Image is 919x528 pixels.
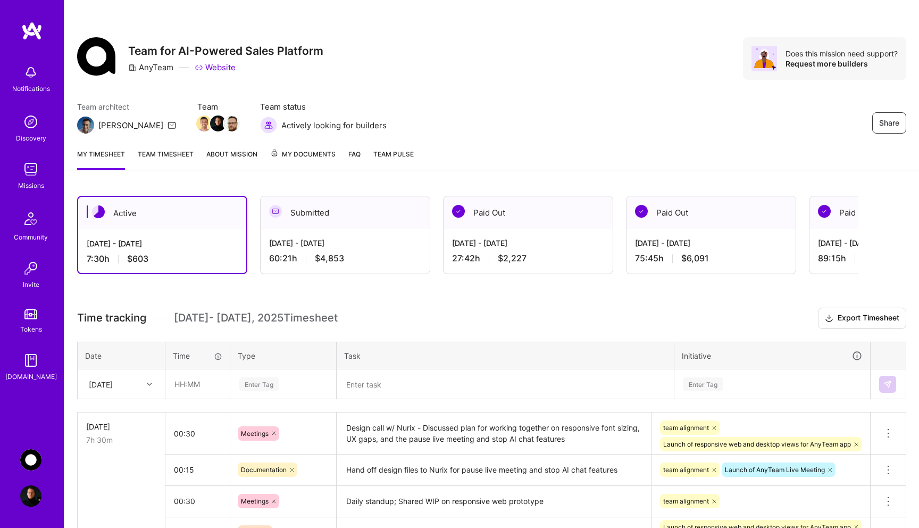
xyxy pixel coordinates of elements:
img: Active [92,205,105,218]
div: Enter Tag [683,376,723,392]
div: Community [14,232,48,243]
img: Team Member Avatar [196,115,212,131]
th: Type [230,342,337,369]
div: [DATE] [89,378,113,390]
a: Team Member Avatar [197,114,211,133]
textarea: Hand off design files to Nurix for pause live meeting and stop AI chat features [338,456,650,485]
a: User Avatar [18,485,44,507]
img: Team Member Avatar [210,115,226,131]
span: Team Pulse [373,150,414,158]
a: AnyTeam: Team for AI-Powered Sales Platform [18,449,44,471]
div: Notifications [12,83,50,94]
div: Time [173,350,222,361]
img: Invite [20,258,41,279]
span: team alignment [663,424,709,432]
th: Date [78,342,165,369]
img: bell [20,62,41,83]
span: Team status [260,101,387,112]
div: 7h 30m [86,434,156,445]
textarea: Design call w/ Nurix - Discussed plan for working together on responsive font sizing, UX gaps, an... [338,414,650,453]
input: HH:MM [165,487,230,515]
a: My timesheet [77,148,125,170]
span: Actively looking for builders [281,120,387,131]
input: HH:MM [166,370,229,398]
div: Request more builders [786,59,898,69]
i: icon Download [825,313,833,324]
img: User Avatar [20,485,41,507]
button: Share [872,112,906,134]
span: [DATE] - [DATE] , 2025 Timesheet [174,311,338,325]
span: Team architect [77,101,176,112]
span: team alignment [663,466,709,474]
img: Avatar [751,46,777,71]
img: discovery [20,111,41,133]
span: Documentation [241,466,287,474]
span: My Documents [270,148,336,160]
a: Team timesheet [138,148,194,170]
span: Meetings [241,430,269,438]
img: Company Logo [77,37,115,76]
th: Task [337,342,674,369]
img: guide book [20,350,41,371]
img: AnyTeam: Team for AI-Powered Sales Platform [20,449,41,471]
i: icon Mail [168,121,176,129]
span: $6,091 [681,253,709,264]
img: Actively looking for builders [260,117,277,134]
img: Paid Out [635,205,648,218]
div: Enter Tag [239,376,279,392]
div: 7:30 h [87,253,238,265]
div: [PERSON_NAME] [98,120,163,131]
div: Discovery [16,133,46,144]
div: [DATE] [86,421,156,432]
textarea: Daily standup; Shared WIP on responsive web prototype [338,487,650,516]
input: HH:MM [165,419,230,448]
div: Missions [18,180,44,191]
button: Export Timesheet [818,308,906,329]
div: Paid Out [626,196,796,229]
div: Tokens [20,324,42,335]
img: Paid Out [818,205,831,218]
div: [DATE] - [DATE] [452,237,604,249]
div: [DATE] - [DATE] [635,237,787,249]
div: AnyTeam [128,62,173,73]
div: [DOMAIN_NAME] [5,371,57,382]
span: Launch of responsive web and desktop views for AnyTeam app [663,440,851,448]
span: Meetings [241,497,269,505]
span: Launch of AnyTeam Live Meeting [725,466,825,474]
input: HH:MM [165,456,230,484]
i: icon Chevron [147,382,152,387]
span: Time tracking [77,311,146,325]
a: Team Pulse [373,148,414,170]
span: $4,853 [315,253,344,264]
span: $2,227 [498,253,527,264]
div: 60:21 h [269,253,421,264]
img: Paid Out [452,205,465,218]
img: Submitted [269,205,282,218]
div: Does this mission need support? [786,48,898,59]
div: Invite [23,279,39,290]
div: [DATE] - [DATE] [87,238,238,249]
a: FAQ [348,148,361,170]
i: icon CompanyGray [128,63,137,72]
img: logo [21,21,43,40]
span: Team [197,101,239,112]
a: Team Member Avatar [211,114,225,133]
div: Initiative [682,350,863,362]
a: Website [195,62,236,73]
a: About Mission [206,148,257,170]
div: Paid Out [444,196,613,229]
img: tokens [24,309,37,319]
span: team alignment [663,497,709,505]
img: teamwork [20,159,41,180]
h3: Team for AI-Powered Sales Platform [128,44,323,57]
img: Team Member Avatar [224,115,240,131]
span: Share [879,118,899,128]
img: Community [18,206,44,232]
span: $603 [127,253,148,265]
div: [DATE] - [DATE] [269,237,421,249]
div: 75:45 h [635,253,787,264]
div: Active [78,197,246,229]
div: 27:42 h [452,253,604,264]
img: Team Architect [77,117,94,134]
a: Team Member Avatar [225,114,239,133]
